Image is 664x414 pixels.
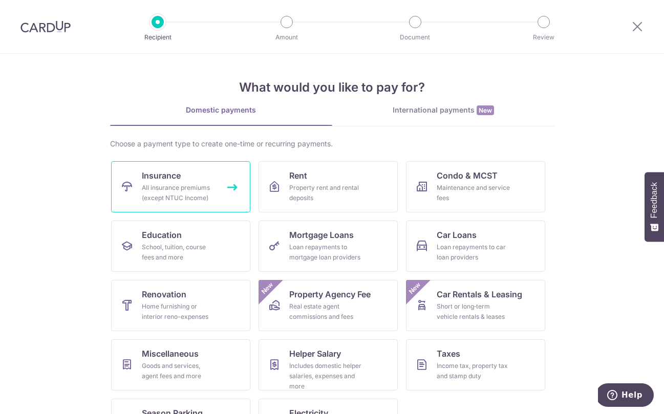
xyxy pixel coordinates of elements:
span: Helper Salary [289,347,341,360]
a: RenovationHome furnishing or interior reno-expenses [111,280,250,331]
span: New [406,280,423,297]
a: TaxesIncome tax, property tax and stamp duty [406,339,545,390]
a: MiscellaneousGoods and services, agent fees and more [111,339,250,390]
div: Choose a payment type to create one-time or recurring payments. [110,139,554,149]
div: All insurance premiums (except NTUC Income) [142,183,216,203]
div: Maintenance and service fees [437,183,510,203]
div: School, tuition, course fees and more [142,242,216,263]
p: Review [506,32,582,42]
div: Real estate agent commissions and fees [289,301,363,322]
a: Car Rentals & LeasingShort or long‑term vehicle rentals & leasesNew [406,280,545,331]
span: Condo & MCST [437,169,498,182]
span: Miscellaneous [142,347,199,360]
span: Feedback [650,182,659,218]
a: Property Agency FeeReal estate agent commissions and feesNew [259,280,398,331]
div: Loan repayments to car loan providers [437,242,510,263]
span: Mortgage Loans [289,229,354,241]
div: Loan repayments to mortgage loan providers [289,242,363,263]
a: Helper SalaryIncludes domestic helper salaries, expenses and more [259,339,398,390]
span: New [477,105,494,115]
p: Document [377,32,453,42]
span: Renovation [142,288,186,300]
p: Recipient [120,32,196,42]
h4: What would you like to pay for? [110,78,554,97]
span: Rent [289,169,307,182]
a: Car LoansLoan repayments to car loan providers [406,221,545,272]
span: Car Rentals & Leasing [437,288,522,300]
span: Property Agency Fee [289,288,371,300]
a: Condo & MCSTMaintenance and service fees [406,161,545,212]
div: Home furnishing or interior reno-expenses [142,301,216,322]
div: Property rent and rental deposits [289,183,363,203]
p: Amount [249,32,325,42]
div: Goods and services, agent fees and more [142,361,216,381]
img: CardUp [20,20,71,33]
a: Mortgage LoansLoan repayments to mortgage loan providers [259,221,398,272]
div: Includes domestic helper salaries, expenses and more [289,361,363,391]
iframe: Opens a widget where you can find more information [598,383,654,409]
div: International payments [332,105,554,116]
span: Car Loans [437,229,477,241]
span: Insurance [142,169,181,182]
div: Income tax, property tax and stamp duty [437,361,510,381]
span: New [259,280,275,297]
a: EducationSchool, tuition, course fees and more [111,221,250,272]
a: RentProperty rent and rental deposits [259,161,398,212]
span: Taxes [437,347,460,360]
button: Feedback - Show survey [645,172,664,242]
div: Domestic payments [110,105,332,115]
div: Short or long‑term vehicle rentals & leases [437,301,510,322]
a: InsuranceAll insurance premiums (except NTUC Income) [111,161,250,212]
span: Education [142,229,182,241]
